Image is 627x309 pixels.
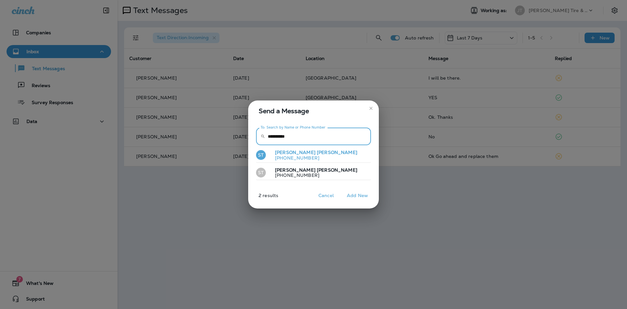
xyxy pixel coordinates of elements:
span: [PERSON_NAME] [317,167,357,173]
span: [PERSON_NAME] [275,149,315,155]
p: [PHONE_NUMBER] [270,155,357,161]
button: Cancel [314,191,338,201]
button: ST[PERSON_NAME] [PERSON_NAME][PHONE_NUMBER] [256,148,371,163]
button: close [366,103,376,114]
p: 2 results [246,193,278,203]
label: To: Search by Name or Phone Number [261,125,326,130]
p: [PHONE_NUMBER] [270,173,357,178]
div: ST [256,150,266,160]
span: [PERSON_NAME] [275,167,315,173]
span: [PERSON_NAME] [317,149,357,155]
div: ST [256,168,266,178]
button: Add New [344,191,371,201]
span: Send a Message [259,106,371,116]
button: ST[PERSON_NAME] [PERSON_NAME][PHONE_NUMBER] [256,165,371,180]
